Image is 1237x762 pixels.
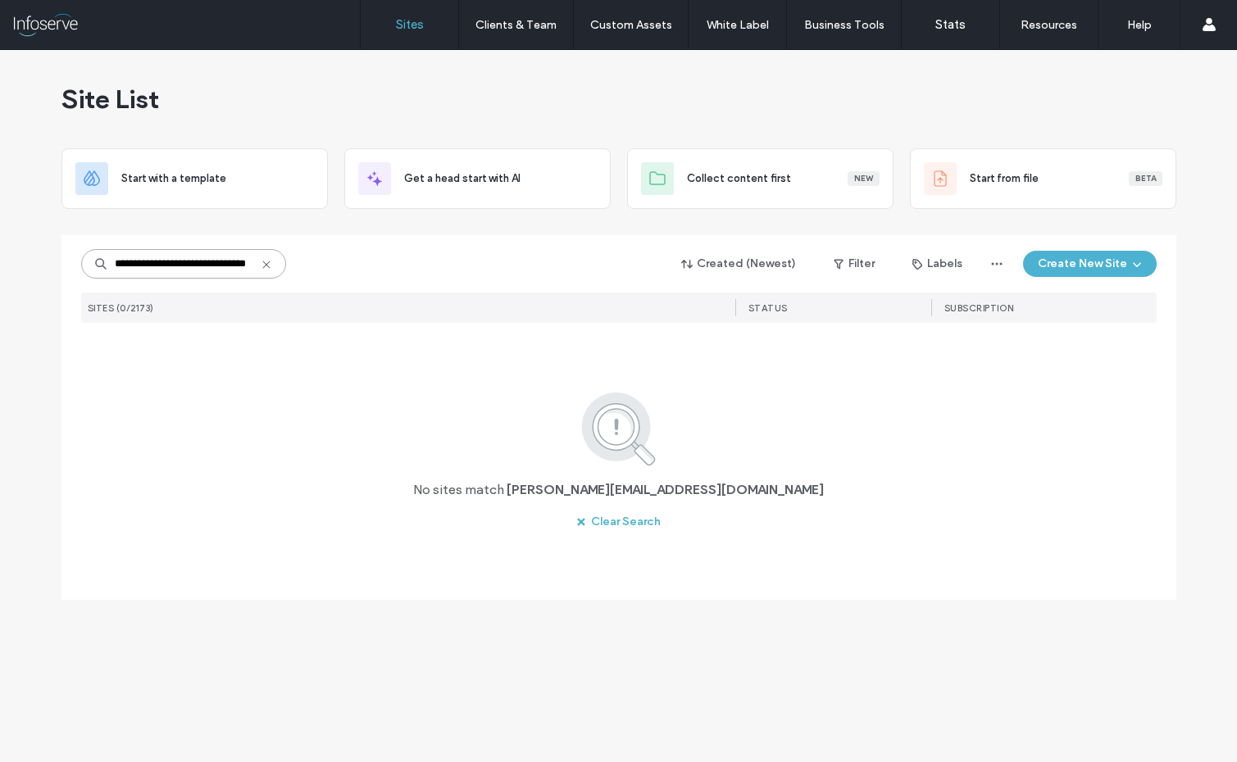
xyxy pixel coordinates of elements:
[344,148,611,209] div: Get a head start with AI
[944,302,1014,314] span: SUBSCRIPTION
[562,509,675,535] button: Clear Search
[748,302,788,314] span: STATUS
[687,170,791,187] span: Collect content first
[707,18,769,32] label: White Label
[559,389,678,468] img: search.svg
[898,251,977,277] button: Labels
[61,83,159,116] span: Site List
[413,481,504,499] span: No sites match
[1129,171,1162,186] div: Beta
[475,18,557,32] label: Clients & Team
[910,148,1176,209] div: Start from fileBeta
[396,17,424,32] label: Sites
[507,481,824,499] span: [PERSON_NAME][EMAIL_ADDRESS][DOMAIN_NAME]
[404,170,521,187] span: Get a head start with AI
[627,148,894,209] div: Collect content firstNew
[88,302,154,314] span: SITES (0/2173)
[1023,251,1157,277] button: Create New Site
[1021,18,1077,32] label: Resources
[61,148,328,209] div: Start with a template
[970,170,1039,187] span: Start from file
[121,170,226,187] span: Start with a template
[1127,18,1152,32] label: Help
[817,251,891,277] button: Filter
[667,251,811,277] button: Created (Newest)
[590,18,672,32] label: Custom Assets
[935,17,966,32] label: Stats
[804,18,885,32] label: Business Tools
[848,171,880,186] div: New
[38,11,71,26] span: Help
